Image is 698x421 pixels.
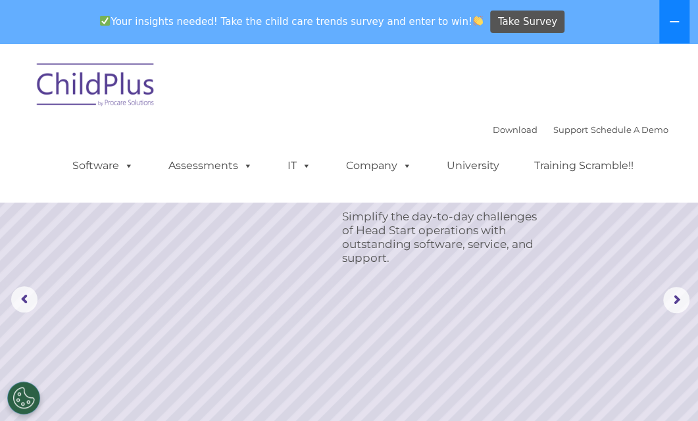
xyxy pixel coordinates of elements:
a: University [434,153,512,179]
img: 👏 [473,16,483,26]
rs-layer: Simplify the day-to-day challenges of Head Start operations with outstanding software, service, a... [342,210,547,265]
a: Take Survey [490,11,564,34]
a: Schedule A Demo [591,124,668,135]
a: Company [333,153,425,179]
a: Download [493,124,537,135]
a: Assessments [155,153,266,179]
button: Cookies Settings [7,382,40,414]
a: Support [553,124,588,135]
span: Take Survey [498,11,557,34]
span: Your insights needed! Take the child care trends survey and enter to win! [95,9,489,34]
img: ✅ [100,16,110,26]
a: Training Scramble!! [521,153,647,179]
font: | [493,124,668,135]
rs-layer: The ORIGINAL Head Start software. [339,125,557,204]
a: IT [274,153,324,179]
img: ChildPlus by Procare Solutions [30,54,162,120]
a: Software [59,153,147,179]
